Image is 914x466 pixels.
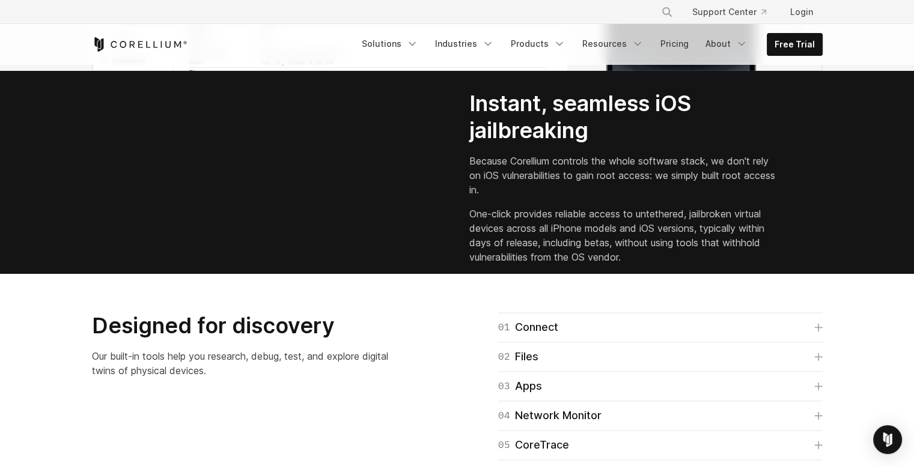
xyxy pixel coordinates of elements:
a: 02Files [498,348,823,365]
p: One-click provides reliable access to untethered, jailbroken virtual devices across all iPhone mo... [469,207,777,264]
a: 01Connect [498,319,823,336]
a: 05CoreTrace [498,437,823,453]
a: Login [781,1,823,23]
h2: Instant, seamless iOS jailbreaking [469,90,777,144]
div: Navigation Menu [647,1,823,23]
a: Products [504,33,573,55]
a: Support Center [683,1,776,23]
div: Navigation Menu [355,33,823,56]
a: Resources [575,33,651,55]
a: 03Apps [498,378,823,395]
span: 05 [498,437,510,453]
a: Pricing [653,33,696,55]
div: Connect [498,319,558,336]
div: CoreTrace [498,437,569,453]
div: Open Intercom Messenger [873,425,902,454]
div: Network Monitor [498,407,602,424]
a: About [698,33,755,55]
a: Free Trial [767,34,822,55]
div: Apps [498,378,542,395]
span: 03 [498,378,510,395]
p: Because Corellium controls the whole software stack, we don't rely on iOS vulnerabilities to gain... [469,154,777,197]
a: Corellium Home [92,37,187,52]
a: Solutions [355,33,425,55]
span: 02 [498,348,510,365]
video: Your browser does not support the video tag. [92,136,272,226]
a: 04Network Monitor [498,407,823,424]
span: 01 [498,319,510,336]
span: 04 [498,407,510,424]
h2: Designed for discovery [92,312,400,339]
p: Our built-in tools help you research, debug, test, and explore digital twins of physical devices. [92,349,400,378]
button: Search [656,1,678,23]
div: Files [498,348,538,365]
a: Industries [428,33,501,55]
